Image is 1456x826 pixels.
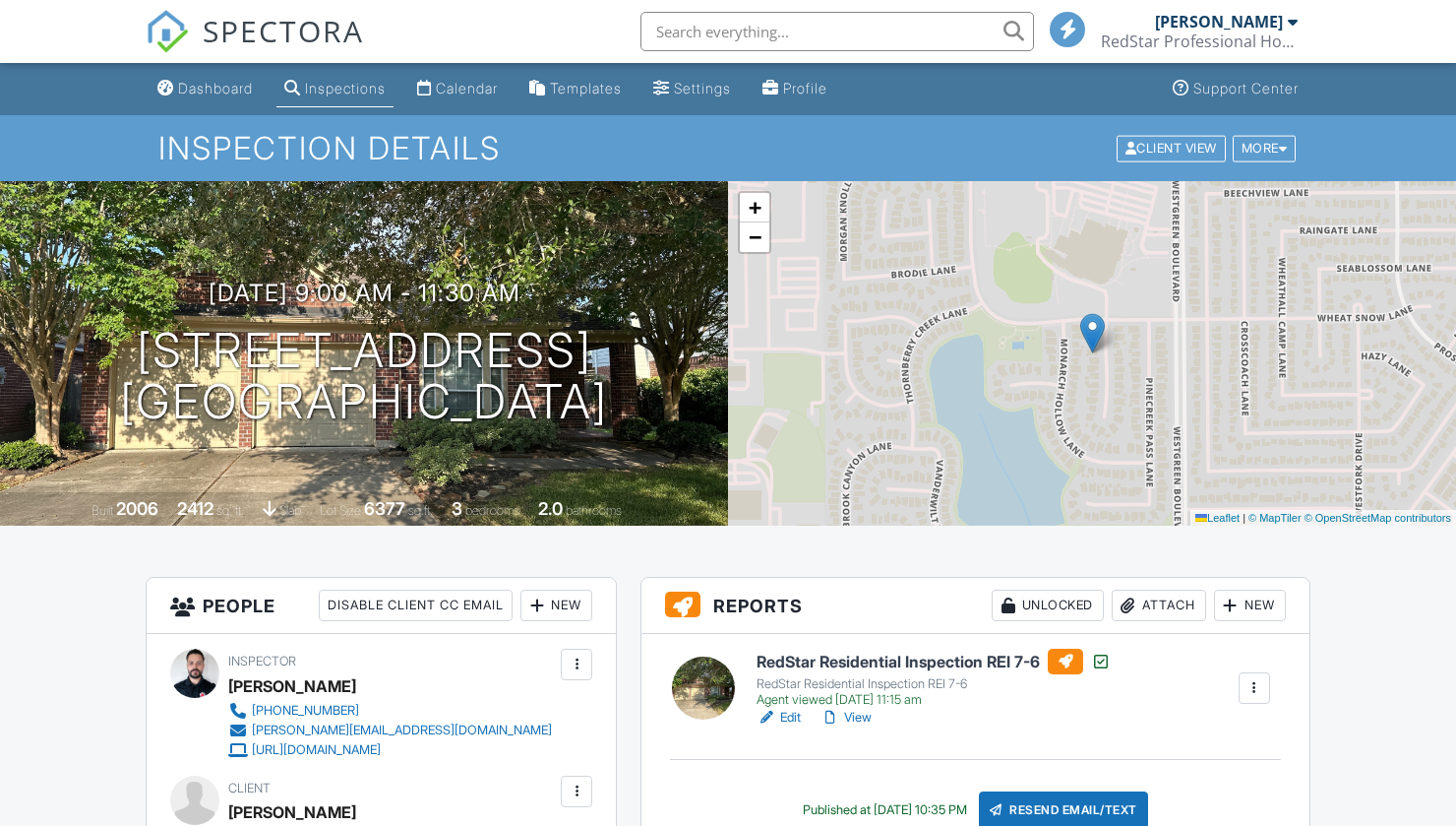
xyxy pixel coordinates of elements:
[319,590,513,621] div: Disable Client CC Email
[216,503,244,518] span: sq. ft.
[436,80,498,96] div: Calendar
[820,708,872,728] a: View
[1304,512,1451,524] a: © OpenStreetMap contributors
[1243,512,1245,524] span: |
[640,12,1034,51] input: Search everything...
[645,71,739,107] a: Settings
[566,503,622,518] span: bathrooms
[749,195,761,220] span: +
[1195,512,1240,524] a: Leaflet
[803,802,967,818] div: Published at [DATE] 10:35 PM
[228,671,356,701] div: [PERSON_NAME]
[364,498,405,519] div: 6377
[757,649,1111,674] h6: RedStar Residential Inspection REI 7-6
[147,578,616,634] h3: People
[550,80,622,96] div: Templates
[992,590,1104,621] div: Unlocked
[150,71,261,107] a: Dashboard
[1101,32,1298,51] div: RedStar Professional Home Inspection, Inc
[1214,590,1286,621] div: New
[1117,135,1226,161] div: Client View
[757,708,801,728] a: Edit
[91,503,113,518] span: Built
[452,498,462,519] div: 3
[674,80,731,96] div: Settings
[252,742,381,758] div: [URL][DOMAIN_NAME]
[1112,590,1206,621] div: Attach
[538,498,563,519] div: 2.0
[783,80,827,96] div: Profile
[757,649,1111,708] a: RedStar Residential Inspection REI 7-6 RedStar Residential Inspection REI 7-6 Agent viewed [DATE]...
[146,27,364,68] a: SPECTORA
[755,71,835,107] a: Profile
[757,676,1111,692] div: RedStar Residential Inspection REI 7-6
[228,781,271,795] span: Client
[757,692,1111,708] div: Agent viewed [DATE] 11:15 am
[146,10,189,53] img: The Best Home Inspection Software - Spectora
[1248,512,1302,524] a: © MapTiler
[1233,135,1297,161] div: More
[409,71,506,107] a: Calendar
[521,71,630,107] a: Templates
[228,740,552,760] a: [URL][DOMAIN_NAME]
[178,80,253,96] div: Dashboard
[520,590,592,621] div: New
[1080,313,1105,353] img: Marker
[252,723,552,738] div: [PERSON_NAME][EMAIL_ADDRESS][DOMAIN_NAME]
[1165,71,1306,107] a: Support Center
[177,498,213,519] div: 2412
[228,721,552,740] a: [PERSON_NAME][EMAIL_ADDRESS][DOMAIN_NAME]
[116,498,158,519] div: 2006
[120,325,608,429] h1: [STREET_ADDRESS] [GEOGRAPHIC_DATA]
[203,10,364,51] span: SPECTORA
[228,701,552,721] a: [PHONE_NUMBER]
[279,503,301,518] span: slab
[252,703,359,719] div: [PHONE_NUMBER]
[228,654,296,668] span: Inspector
[158,131,1298,165] h1: Inspection Details
[305,80,386,96] div: Inspections
[1115,140,1231,155] a: Client View
[740,193,769,222] a: Zoom in
[465,503,519,518] span: bedrooms
[320,503,361,518] span: Lot Size
[276,71,394,107] a: Inspections
[408,503,433,518] span: sq.ft.
[749,224,761,249] span: −
[641,578,1309,634] h3: Reports
[740,222,769,252] a: Zoom out
[1155,12,1283,32] div: [PERSON_NAME]
[1193,80,1299,96] div: Support Center
[209,280,520,306] h3: [DATE] 9:00 am - 11:30 am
